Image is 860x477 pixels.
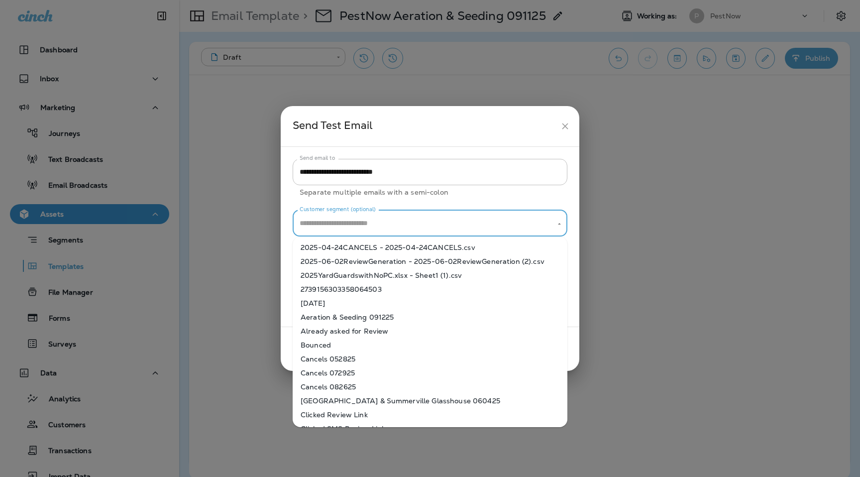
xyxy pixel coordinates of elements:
[293,117,556,135] div: Send Test Email
[293,310,567,324] li: Aeration & Seeding 091225
[293,324,567,338] li: Already asked for Review
[300,154,335,162] label: Send email to
[293,380,567,394] li: Cancels 082625
[293,338,567,352] li: Bounced
[555,220,564,229] button: Close
[293,254,567,268] li: 2025-06-02ReviewGeneration - 2025-06-02ReviewGeneration (2).csv
[293,352,567,366] li: Cancels 052825
[293,240,567,254] li: 2025-04-24CANCELS - 2025-04-24CANCELS.csv
[293,422,567,436] li: Clicked SMS Review Link
[293,408,567,422] li: Clicked Review Link
[293,268,567,282] li: 2025YardGuardswithNoPC.xlsx - Sheet1 (1).csv
[293,394,567,408] li: [GEOGRAPHIC_DATA] & Summerville Glasshouse 060425
[293,282,567,296] li: 2739156303358064503
[556,117,574,135] button: close
[300,187,560,198] p: Separate multiple emails with a semi-colon
[293,366,567,380] li: Cancels 072925
[300,206,376,213] label: Customer segment (optional)
[293,296,567,310] li: [DATE]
